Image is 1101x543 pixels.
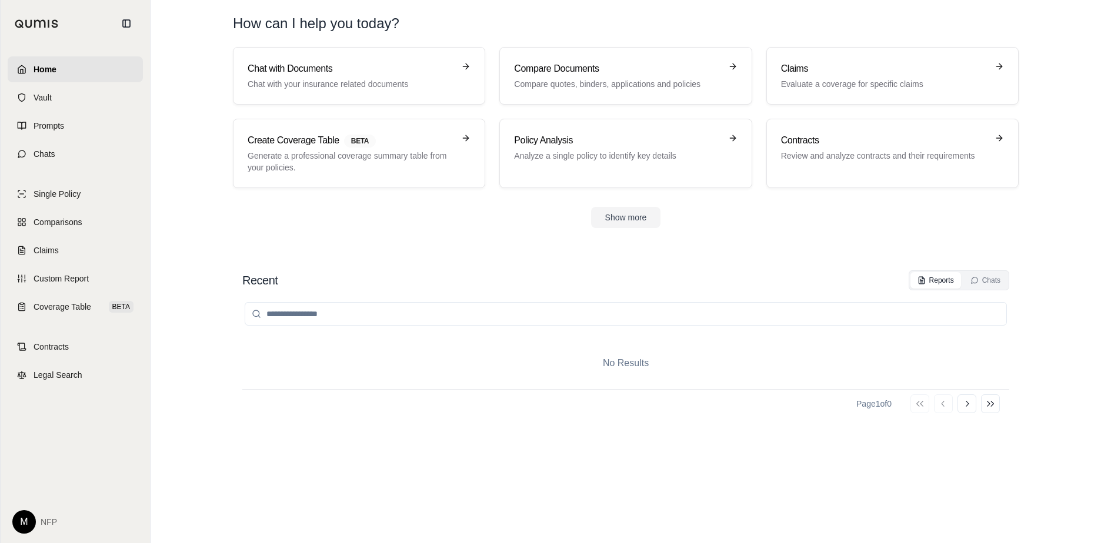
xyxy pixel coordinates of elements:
button: Collapse sidebar [117,14,136,33]
span: Home [34,63,56,75]
h3: Create Coverage Table [248,133,454,148]
h2: Recent [242,272,278,289]
a: Create Coverage TableBETAGenerate a professional coverage summary table from your policies. [233,119,485,188]
a: ClaimsEvaluate a coverage for specific claims [766,47,1019,105]
div: Chats [970,276,1000,285]
p: Evaluate a coverage for specific claims [781,78,987,90]
button: Show more [591,207,661,228]
span: Claims [34,244,59,256]
span: Contracts [34,341,69,353]
div: Page 1 of 0 [856,398,892,410]
span: Prompts [34,120,64,132]
span: Custom Report [34,273,89,284]
p: Review and analyze contracts and their requirements [781,150,987,162]
a: Custom Report [8,266,143,291]
span: Single Policy [34,188,81,200]
a: Chat with DocumentsChat with your insurance related documents [233,47,485,105]
span: Comparisons [34,216,82,228]
span: Legal Search [34,369,82,381]
a: ContractsReview and analyze contracts and their requirements [766,119,1019,188]
a: Claims [8,237,143,263]
span: Chats [34,148,55,160]
a: Chats [8,141,143,167]
a: Contracts [8,334,143,360]
div: No Results [242,337,1009,389]
button: Chats [963,272,1007,289]
button: Reports [910,272,961,289]
img: Qumis Logo [15,19,59,28]
span: NFP [41,516,57,528]
h3: Policy Analysis [514,133,720,148]
span: Coverage Table [34,301,91,313]
a: Comparisons [8,209,143,235]
div: Reports [917,276,954,285]
span: BETA [344,135,376,148]
p: Compare quotes, binders, applications and policies [514,78,720,90]
a: Home [8,56,143,82]
h3: Chat with Documents [248,62,454,76]
h3: Contracts [781,133,987,148]
span: BETA [109,301,134,313]
h1: How can I help you today? [233,14,1019,33]
a: Prompts [8,113,143,139]
p: Generate a professional coverage summary table from your policies. [248,150,454,173]
a: Single Policy [8,181,143,207]
a: Legal Search [8,362,143,388]
a: Coverage TableBETA [8,294,143,320]
h3: Compare Documents [514,62,720,76]
a: Compare DocumentsCompare quotes, binders, applications and policies [499,47,752,105]
span: Vault [34,92,52,103]
a: Vault [8,85,143,110]
a: Policy AnalysisAnalyze a single policy to identify key details [499,119,752,188]
p: Analyze a single policy to identify key details [514,150,720,162]
p: Chat with your insurance related documents [248,78,454,90]
div: M [12,510,36,534]
h3: Claims [781,62,987,76]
